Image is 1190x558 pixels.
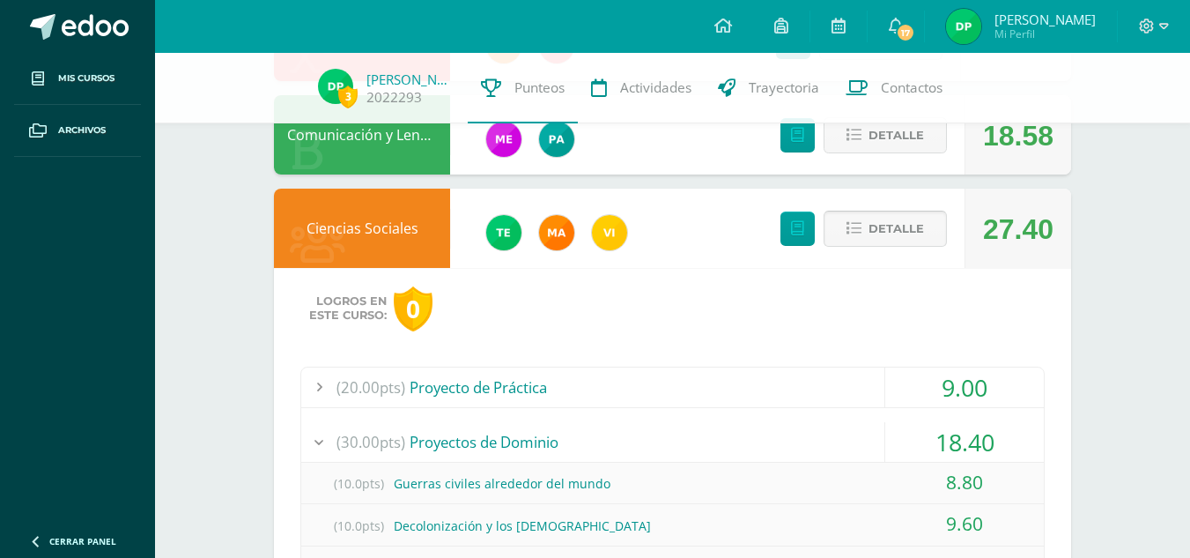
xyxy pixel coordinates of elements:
[49,535,116,547] span: Cerrar panel
[486,122,521,157] img: 498c526042e7dcf1c615ebb741a80315.png
[301,422,1044,462] div: Proyectos de Dominio
[868,119,924,152] span: Detalle
[301,464,1044,503] div: Guerras civiles alrededor del mundo
[323,506,394,546] span: (10.0pts)
[58,71,115,86] span: Mis cursos
[885,422,1044,462] div: 18.40
[309,294,387,323] span: Logros en este curso:
[824,117,947,153] button: Detalle
[881,78,942,97] span: Contactos
[514,78,565,97] span: Punteos
[885,504,1044,544] div: 9.60
[539,122,574,157] img: 53dbe22d98c82c2b31f74347440a2e81.png
[539,215,574,250] img: 266030d5bbfb4fab9f05b9da2ad38396.png
[994,26,1096,41] span: Mi Perfil
[366,88,422,107] a: 2022293
[274,189,450,268] div: Ciencias Sociales
[338,86,358,108] span: 3
[983,96,1053,175] div: 18.58
[301,368,1044,407] div: Proyecto de Práctica
[983,190,1053,269] div: 27.40
[58,123,106,138] span: Archivos
[824,211,947,247] button: Detalle
[946,9,981,44] img: e2eba998d453e62cc360d9f73343cee3.png
[301,506,1044,546] div: Decolonización y los [DEMOGRAPHIC_DATA]
[323,464,394,503] span: (10.0pts)
[749,78,819,97] span: Trayectoria
[318,69,353,104] img: e2eba998d453e62cc360d9f73343cee3.png
[274,95,450,175] div: Comunicación y Lenguaje
[832,53,956,123] a: Contactos
[394,286,432,331] div: 0
[366,71,455,88] a: [PERSON_NAME]
[705,53,832,123] a: Trayectoria
[336,422,405,462] span: (30.00pts)
[896,23,915,42] span: 17
[468,53,578,123] a: Punteos
[592,215,627,250] img: f428c1eda9873657749a26557ec094a8.png
[885,463,1044,502] div: 8.80
[994,11,1096,28] span: [PERSON_NAME]
[486,215,521,250] img: 43d3dab8d13cc64d9a3940a0882a4dc3.png
[620,78,691,97] span: Actividades
[885,368,1044,407] div: 9.00
[868,212,924,245] span: Detalle
[578,53,705,123] a: Actividades
[14,53,141,105] a: Mis cursos
[14,105,141,157] a: Archivos
[336,368,405,407] span: (20.00pts)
